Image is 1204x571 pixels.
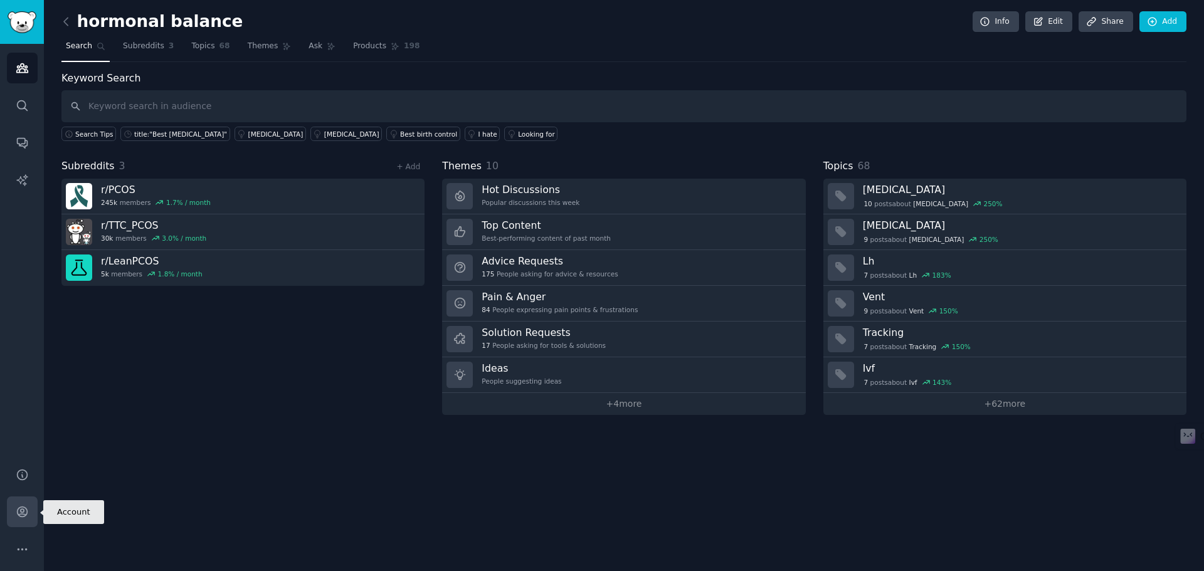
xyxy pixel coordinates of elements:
[863,270,953,281] div: post s about
[66,219,92,245] img: TTC_PCOS
[442,214,805,250] a: Top ContentBest-performing content of past month
[396,162,420,171] a: + Add
[134,130,227,139] div: title:"Best [MEDICAL_DATA]"
[857,160,870,172] span: 68
[863,342,868,351] span: 7
[442,286,805,322] a: Pain & Anger84People expressing pain points & frustrations
[482,341,490,350] span: 17
[913,199,968,208] span: [MEDICAL_DATA]
[863,306,868,315] span: 9
[119,36,178,62] a: Subreddits3
[823,179,1186,214] a: [MEDICAL_DATA]10postsabout[MEDICAL_DATA]250%
[909,378,917,387] span: Ivf
[120,127,230,141] a: title:"Best [MEDICAL_DATA]"
[61,214,425,250] a: r/TTC_PCOS30kmembers3.0% / month
[863,377,953,388] div: post s about
[386,127,460,141] a: Best birth control
[66,254,92,281] img: LeanPCOS
[478,130,497,139] div: I hate
[909,306,924,315] span: Vent
[404,41,420,52] span: 198
[101,183,211,196] h3: r/ PCOS
[61,12,243,32] h2: hormonal balance
[863,183,1178,196] h3: [MEDICAL_DATA]
[166,198,211,207] div: 1.7 % / month
[61,179,425,214] a: r/PCOS245kmembers1.7% / month
[324,130,379,139] div: [MEDICAL_DATA]
[863,271,868,280] span: 7
[119,160,125,172] span: 3
[304,36,340,62] a: Ask
[61,90,1186,122] input: Keyword search in audience
[191,41,214,52] span: Topics
[482,254,618,268] h3: Advice Requests
[66,183,92,209] img: PCOS
[66,41,92,52] span: Search
[482,219,611,232] h3: Top Content
[482,290,638,303] h3: Pain & Anger
[400,130,457,139] div: Best birth control
[952,342,971,351] div: 150 %
[442,357,805,393] a: IdeasPeople suggesting ideas
[101,270,109,278] span: 5k
[482,326,606,339] h3: Solution Requests
[823,357,1186,393] a: Ivf7postsaboutIvf143%
[61,127,116,141] button: Search Tips
[235,127,306,141] a: [MEDICAL_DATA]
[310,127,382,141] a: [MEDICAL_DATA]
[442,250,805,286] a: Advice Requests175People asking for advice & resources
[863,254,1178,268] h3: Lh
[863,199,872,208] span: 10
[823,322,1186,357] a: Tracking7postsaboutTracking150%
[101,234,113,243] span: 30k
[863,198,1004,209] div: post s about
[863,305,959,317] div: post s about
[61,159,115,174] span: Subreddits
[863,290,1178,303] h3: Vent
[309,41,322,52] span: Ask
[442,179,805,214] a: Hot DiscussionsPopular discussions this week
[158,270,203,278] div: 1.8 % / month
[1139,11,1186,33] a: Add
[482,362,561,375] h3: Ideas
[101,254,203,268] h3: r/ LeanPCOS
[123,41,164,52] span: Subreddits
[61,36,110,62] a: Search
[349,36,424,62] a: Products198
[863,341,972,352] div: post s about
[219,41,230,52] span: 68
[482,341,606,350] div: People asking for tools & solutions
[162,234,206,243] div: 3.0 % / month
[353,41,386,52] span: Products
[823,286,1186,322] a: Vent9postsaboutVent150%
[61,250,425,286] a: r/LeanPCOS5kmembers1.8% / month
[980,235,998,244] div: 250 %
[482,234,611,243] div: Best-performing content of past month
[465,127,500,141] a: I hate
[482,183,579,196] h3: Hot Discussions
[863,219,1178,232] h3: [MEDICAL_DATA]
[187,36,234,62] a: Topics68
[169,41,174,52] span: 3
[248,41,278,52] span: Themes
[442,159,482,174] span: Themes
[863,235,868,244] span: 9
[909,235,964,244] span: [MEDICAL_DATA]
[863,326,1178,339] h3: Tracking
[8,11,36,33] img: GummySearch logo
[101,234,206,243] div: members
[101,198,117,207] span: 245k
[863,362,1178,375] h3: Ivf
[939,306,958,315] div: 150 %
[482,198,579,207] div: Popular discussions this week
[482,305,638,314] div: People expressing pain points & frustrations
[909,342,937,351] span: Tracking
[442,393,805,415] a: +4more
[101,198,211,207] div: members
[243,36,296,62] a: Themes
[983,199,1002,208] div: 250 %
[482,270,618,278] div: People asking for advice & resources
[486,160,499,172] span: 10
[504,127,557,141] a: Looking for
[909,271,917,280] span: Lh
